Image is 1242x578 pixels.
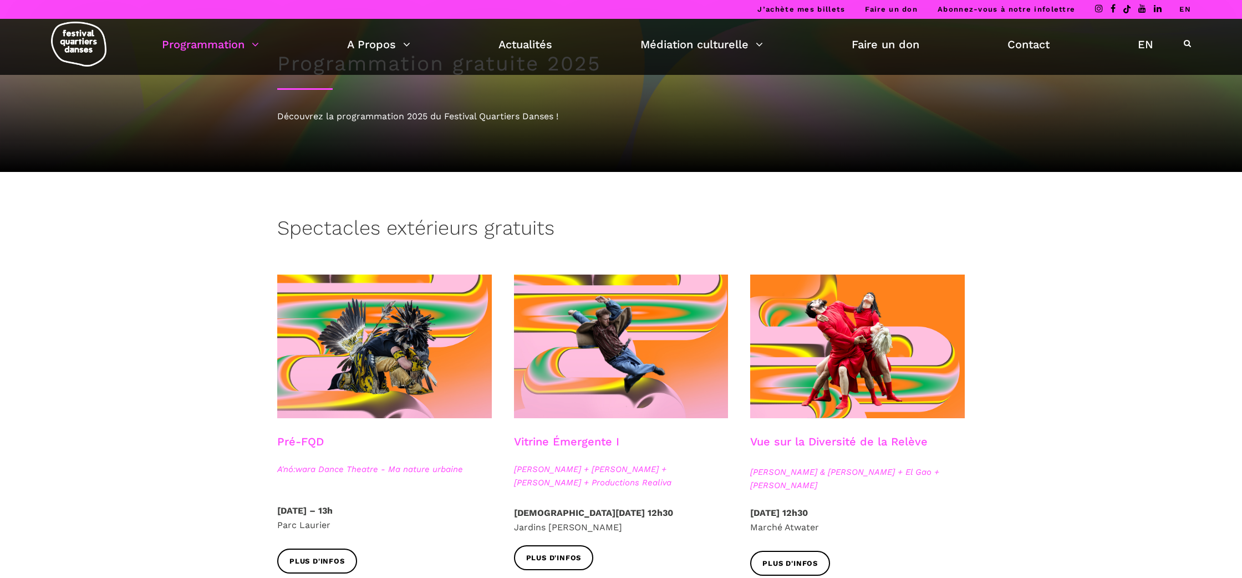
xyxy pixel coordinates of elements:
[498,35,552,54] a: Actualités
[750,506,965,534] p: Marché Atwater
[1007,35,1050,54] a: Contact
[640,35,763,54] a: Médiation culturelle
[1138,35,1153,54] a: EN
[762,558,818,570] span: Plus d'infos
[514,463,729,489] span: [PERSON_NAME] + [PERSON_NAME] + [PERSON_NAME] + Productions Realiva
[277,435,324,463] h3: Pré-FQD
[757,5,845,13] a: J’achète mes billets
[750,435,928,463] h3: Vue sur la Diversité de la Relève
[514,435,619,463] h3: Vitrine Émergente I
[1179,5,1191,13] a: EN
[938,5,1075,13] a: Abonnez-vous à notre infolettre
[277,109,965,124] div: Découvrez la programmation 2025 du Festival Quartiers Danses !
[514,545,594,570] a: Plus d'infos
[277,505,333,516] strong: [DATE] – 13h
[277,463,492,476] span: A'nó:wara Dance Theatre - Ma nature urbaine
[277,549,357,574] a: Plus d'infos
[514,506,729,534] p: Jardins [PERSON_NAME]
[347,35,410,54] a: A Propos
[526,552,582,564] span: Plus d'infos
[750,551,830,576] a: Plus d'infos
[277,504,492,532] p: Parc Laurier
[865,5,918,13] a: Faire un don
[277,216,554,244] h3: Spectacles extérieurs gratuits
[750,508,808,518] strong: [DATE] 12h30
[289,556,345,567] span: Plus d'infos
[852,35,919,54] a: Faire un don
[162,35,259,54] a: Programmation
[750,465,965,492] span: [PERSON_NAME] & [PERSON_NAME] + El Gao + [PERSON_NAME]
[51,22,106,67] img: logo-fqd-med
[514,508,673,518] strong: [DEMOGRAPHIC_DATA][DATE] 12h30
